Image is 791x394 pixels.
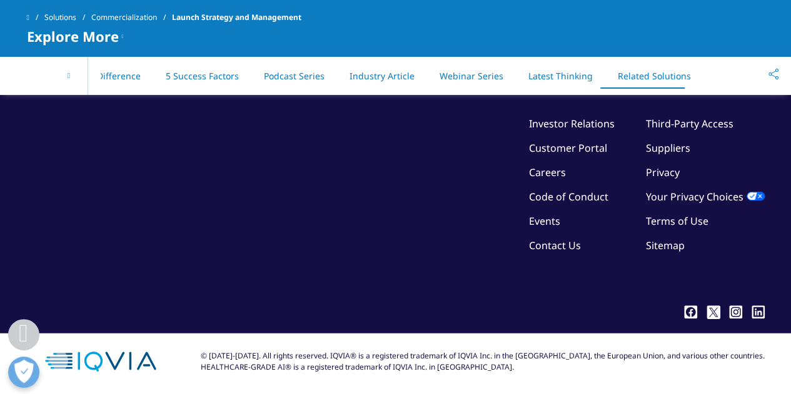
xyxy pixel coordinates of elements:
a: Customer Portal [529,141,607,155]
a: Events [529,214,560,228]
a: Commercialization [91,6,172,29]
a: Careers [529,165,566,179]
a: Third-Party Access [646,117,733,131]
button: Open Preferences [8,357,39,388]
a: Your Privacy Choices [646,190,765,204]
div: © [DATE]-[DATE]. All rights reserved. IQVIA® is a registered trademark of IQVIA Inc. in the [GEOG... [201,350,765,373]
a: Contact Us [529,239,581,252]
a: Podcast Series [264,70,325,82]
span: Explore More [27,29,119,44]
a: Webinar Series [440,70,503,82]
a: Solutions [44,6,91,29]
a: Suppliers [646,141,690,155]
a: Latest Thinking [528,70,593,82]
a: Our Difference [78,70,141,82]
a: Privacy [646,165,680,179]
a: Industry Article [350,70,415,82]
span: Launch Strategy and Management [172,6,301,29]
a: Code of Conduct [529,190,608,204]
a: Terms of Use [646,214,708,228]
a: Sitemap [646,239,685,252]
a: Investor Relations [529,117,615,131]
a: 5 Success Factors [166,70,239,82]
a: Related Solutions [618,70,691,82]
